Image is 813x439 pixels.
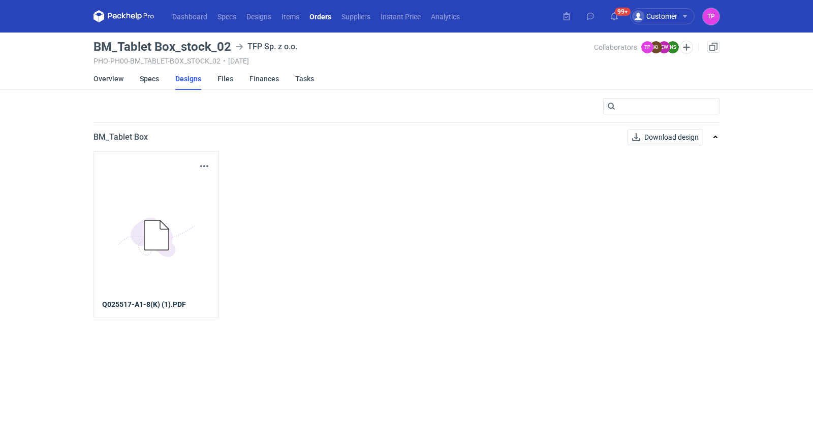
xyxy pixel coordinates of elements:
[658,41,670,53] figcaption: EW
[198,160,210,172] button: Actions
[295,68,314,90] a: Tasks
[304,10,336,22] a: Orders
[93,57,594,65] div: PHO-PH00-BM_TABLET-BOX_STOCK_02 [DATE]
[93,41,231,53] h3: BM_Tablet Box_stock_02
[167,10,212,22] a: Dashboard
[680,41,693,54] button: Edit collaborators
[102,300,186,308] strong: Q025517-A1-8(K) (1).PDF
[336,10,376,22] a: Suppliers
[641,41,653,53] figcaption: TP
[632,10,677,22] div: Customer
[235,41,297,53] div: TFP Sp. z o.o.
[628,129,703,145] a: Download design
[594,43,637,51] span: Collaborators
[276,10,304,22] a: Items
[217,68,233,90] a: Files
[606,8,622,24] button: 99+
[630,8,703,24] button: Customer
[140,68,159,90] a: Specs
[650,41,662,53] figcaption: KI
[703,8,720,25] div: Tosia Płotek
[426,10,465,22] a: Analytics
[223,57,226,65] span: •
[376,10,426,22] a: Instant Price
[703,8,720,25] button: TP
[707,41,720,53] a: Duplicate
[102,299,210,309] a: Q025517-A1-8(K) (1).PDF
[212,10,241,22] a: Specs
[175,68,201,90] a: Designs
[249,68,279,90] a: Finances
[93,10,154,22] svg: Packhelp Pro
[241,10,276,22] a: Designs
[667,41,679,53] figcaption: NS
[93,68,123,90] a: Overview
[93,131,148,143] p: BM_Tablet Box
